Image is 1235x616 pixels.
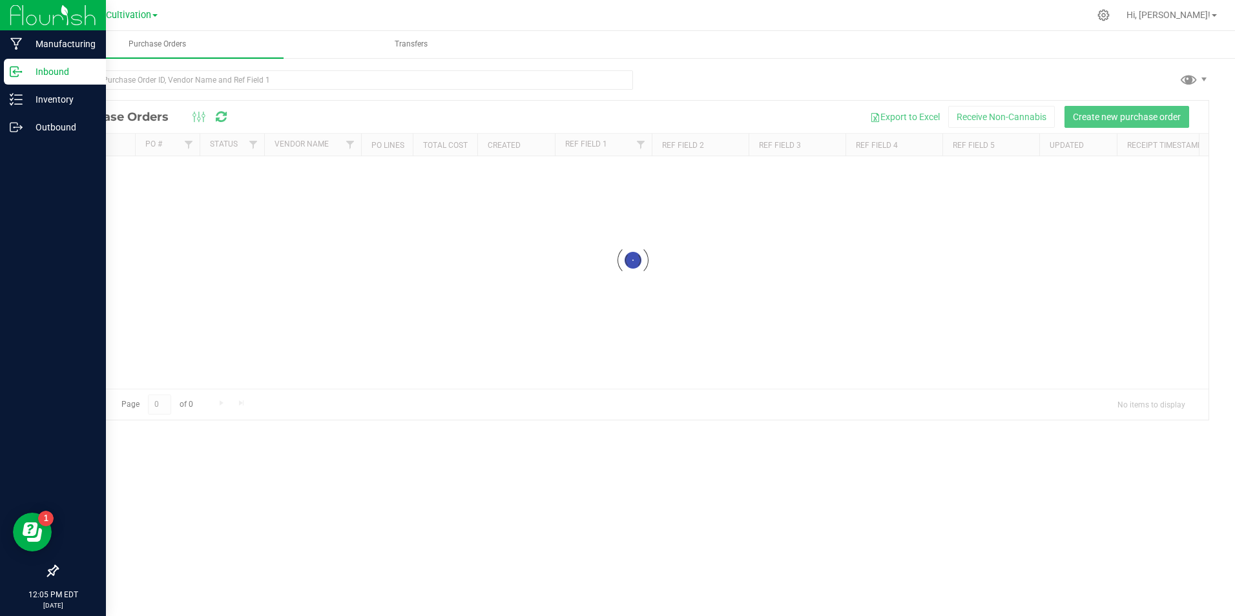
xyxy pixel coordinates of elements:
[111,39,203,50] span: Purchase Orders
[6,589,100,601] p: 12:05 PM EDT
[1126,10,1210,20] span: Hi, [PERSON_NAME]!
[10,37,23,50] inline-svg: Manufacturing
[285,31,537,58] a: Transfers
[10,121,23,134] inline-svg: Outbound
[10,65,23,78] inline-svg: Inbound
[23,92,100,107] p: Inventory
[23,36,100,52] p: Manufacturing
[23,64,100,79] p: Inbound
[23,119,100,135] p: Outbound
[1095,9,1112,21] div: Manage settings
[377,39,445,50] span: Transfers
[6,601,100,610] p: [DATE]
[31,31,284,58] a: Purchase Orders
[106,10,151,21] span: Cultivation
[57,70,633,90] input: Search Purchase Order ID, Vendor Name and Ref Field 1
[38,511,54,526] iframe: Resource center unread badge
[13,513,52,551] iframe: Resource center
[10,93,23,106] inline-svg: Inventory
